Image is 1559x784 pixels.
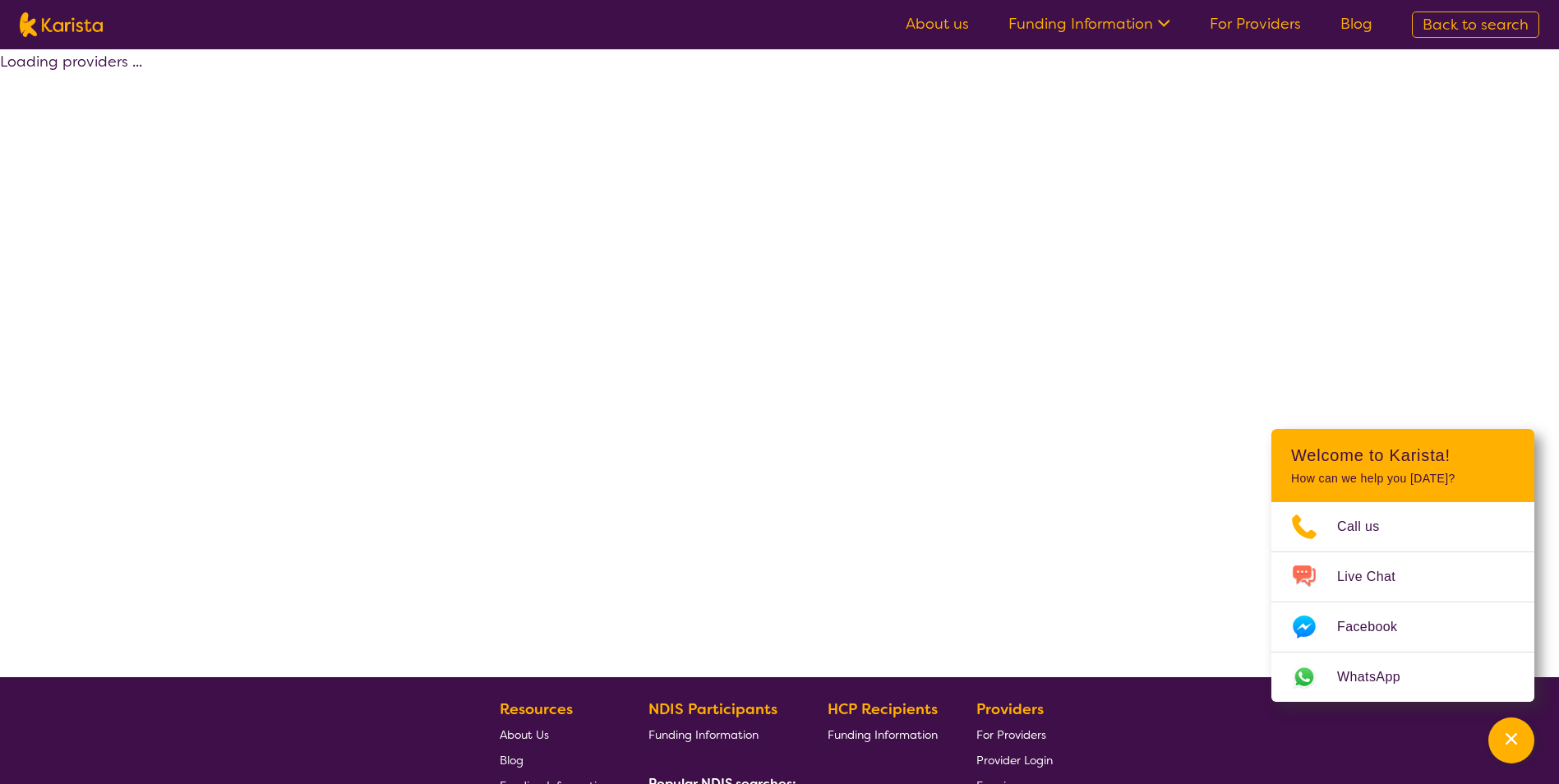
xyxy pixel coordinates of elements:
[500,747,610,772] a: Blog
[906,14,969,34] a: About us
[1271,429,1534,702] div: Channel Menu
[500,753,524,768] span: Blog
[1423,15,1529,35] span: Back to search
[1337,615,1417,639] span: Facebook
[1488,717,1534,763] button: Channel Menu
[500,722,610,747] a: About Us
[1337,665,1420,689] span: WhatsApp
[976,753,1053,768] span: Provider Login
[1412,12,1539,38] a: Back to search
[648,722,790,747] a: Funding Information
[1271,653,1534,702] a: Web link opens in a new tab.
[828,727,938,742] span: Funding Information
[828,699,938,719] b: HCP Recipients
[648,699,777,719] b: NDIS Participants
[500,699,573,719] b: Resources
[976,722,1053,747] a: For Providers
[1291,472,1515,486] p: How can we help you [DATE]?
[976,727,1046,742] span: For Providers
[1008,14,1170,34] a: Funding Information
[976,699,1044,719] b: Providers
[648,727,759,742] span: Funding Information
[1337,514,1400,539] span: Call us
[1271,502,1534,702] ul: Choose channel
[1337,565,1415,589] span: Live Chat
[500,727,549,742] span: About Us
[20,12,103,37] img: Karista logo
[976,747,1053,772] a: Provider Login
[828,722,938,747] a: Funding Information
[1291,445,1515,465] h2: Welcome to Karista!
[1210,14,1301,34] a: For Providers
[1340,14,1372,34] a: Blog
